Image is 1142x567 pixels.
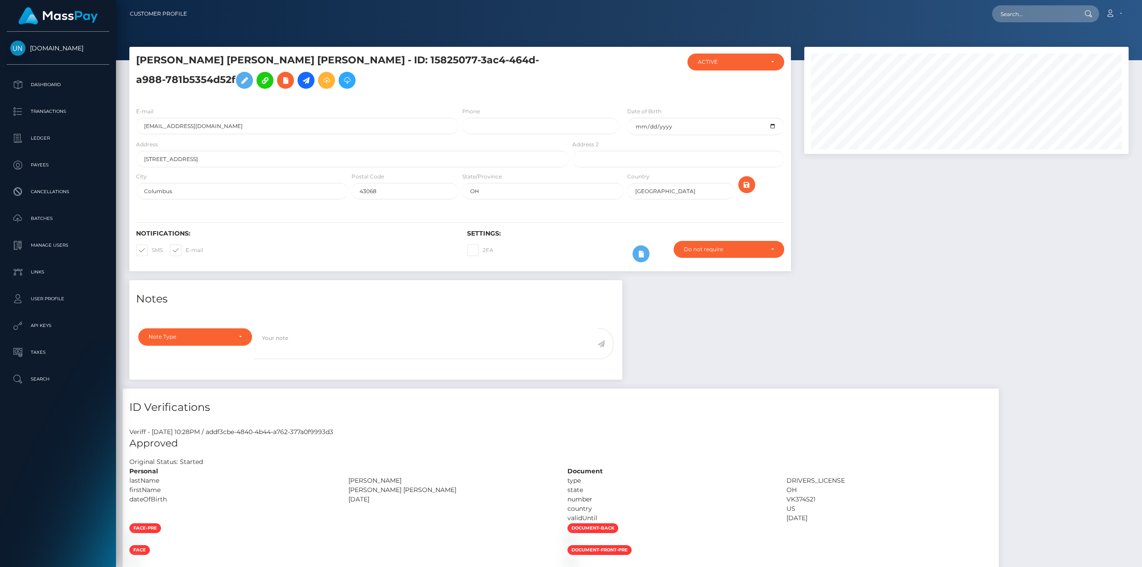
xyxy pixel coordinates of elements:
div: Do not require [684,246,764,253]
strong: Personal [129,467,158,475]
img: MassPay Logo [18,7,98,25]
div: [PERSON_NAME] [342,476,561,485]
button: ACTIVE [687,54,784,70]
div: US [780,504,999,513]
label: City [136,173,147,181]
input: Search... [992,5,1076,22]
h6: Notifications: [136,230,454,237]
p: Cancellations [10,185,106,199]
div: [PERSON_NAME] [PERSON_NAME] [342,485,561,495]
div: [DATE] [780,513,999,523]
label: E-mail [170,244,203,256]
p: Dashboard [10,78,106,91]
span: document-back [567,523,618,533]
p: API Keys [10,319,106,332]
a: Taxes [7,341,109,364]
img: 30bb3e16-f98f-427e-888f-72289de6ddf7 [567,537,575,544]
label: Postal Code [352,173,384,181]
a: Cancellations [7,181,109,203]
h4: Notes [136,291,616,307]
a: Manage Users [7,234,109,257]
label: State/Province [462,173,502,181]
div: ACTIVE [698,58,764,66]
p: Batches [10,212,106,225]
a: Customer Profile [130,4,187,23]
a: Search [7,368,109,390]
a: Batches [7,207,109,230]
div: lastName [123,476,342,485]
div: country [561,504,780,513]
p: Links [10,265,106,279]
div: VK374521 [780,495,999,504]
img: Unlockt.me [10,41,25,56]
label: Country [627,173,650,181]
label: Address 2 [572,141,599,149]
div: OH [780,485,999,495]
label: SMS [136,244,163,256]
div: validUntil [561,513,780,523]
label: 2FA [467,244,493,256]
a: Dashboard [7,74,109,96]
h4: ID Verifications [129,400,992,415]
div: Note Type [149,333,232,340]
span: face-pre [129,523,161,533]
button: Note Type [138,328,252,345]
a: Links [7,261,109,283]
h7: Original Status: Started [129,458,203,466]
a: Ledger [7,127,109,149]
label: E-mail [136,108,153,116]
p: Manage Users [10,239,106,252]
div: [DATE] [342,495,561,504]
strong: Document [567,467,603,475]
p: Taxes [10,346,106,359]
label: Address [136,141,158,149]
div: state [561,485,780,495]
h5: Approved [129,437,992,451]
div: type [561,476,780,485]
img: 2a48585a-6212-4baa-94d7-f6c245bd66b9 [129,537,137,544]
span: [DOMAIN_NAME] [7,44,109,52]
p: User Profile [10,292,106,306]
img: 3663a82b-8d7b-4132-bbfd-171a77bfe0bc [567,559,575,566]
p: Payees [10,158,106,172]
h5: [PERSON_NAME] [PERSON_NAME] [PERSON_NAME] - ID: 15825077-3ac4-464d-a988-781b5354d52f [136,54,564,93]
button: Do not require [674,241,784,258]
img: 4113ccbb-707c-41e3-9815-a1b4f50626af [129,559,137,566]
div: firstName [123,485,342,495]
div: DRIVERS_LICENSE [780,476,999,485]
label: Phone [462,108,480,116]
p: Transactions [10,105,106,118]
p: Search [10,372,106,386]
div: Veriff - [DATE] 10:28PM / addf3cbe-4840-4b44-a762-377a0f9993d3 [123,427,999,437]
div: number [561,495,780,504]
span: document-front-pre [567,545,632,555]
p: Ledger [10,132,106,145]
h6: Settings: [467,230,785,237]
a: Initiate Payout [298,72,314,89]
span: face [129,545,150,555]
a: Payees [7,154,109,176]
a: Transactions [7,100,109,123]
a: User Profile [7,288,109,310]
div: dateOfBirth [123,495,342,504]
a: API Keys [7,315,109,337]
label: Date of Birth [627,108,662,116]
